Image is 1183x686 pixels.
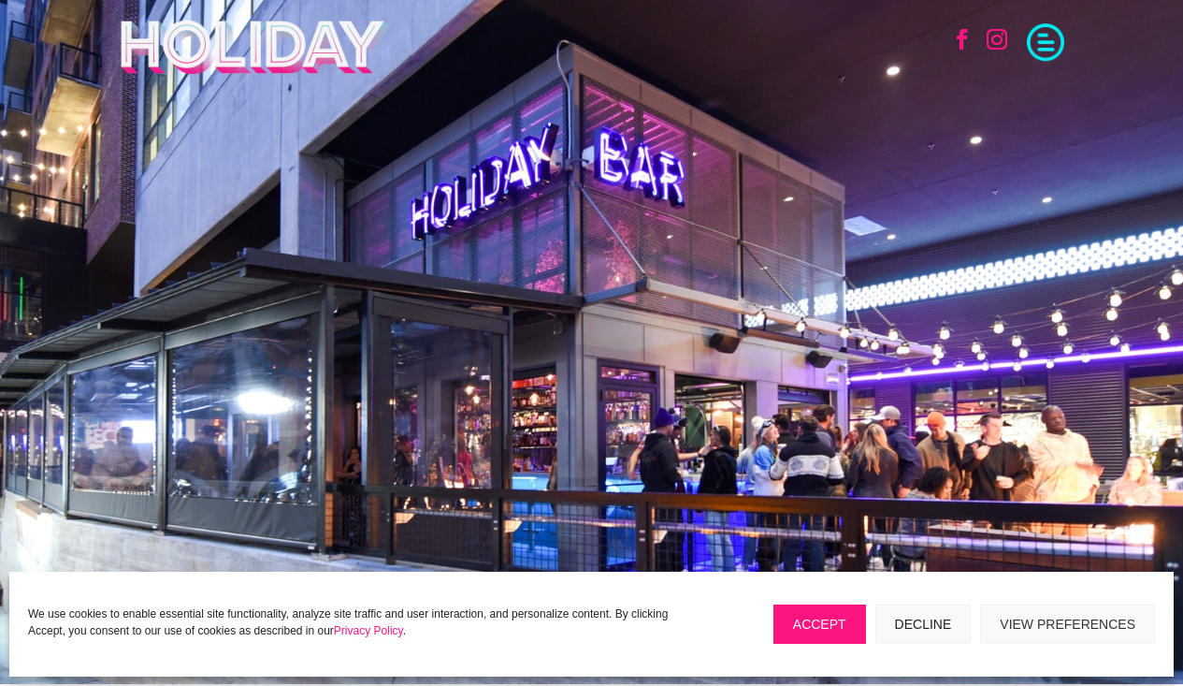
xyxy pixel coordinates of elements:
[980,605,1155,644] button: View preferences
[119,63,391,78] a: Holiday
[976,19,1017,60] a: Follow on Instagram
[119,19,391,75] img: Holiday
[942,19,983,60] a: Follow on Facebook
[28,606,708,639] p: We use cookies to enable essential site functionality, analyze site traffic and user interaction,...
[875,605,972,644] button: Decline
[773,605,866,644] button: Accept
[334,624,403,637] a: Privacy Policy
